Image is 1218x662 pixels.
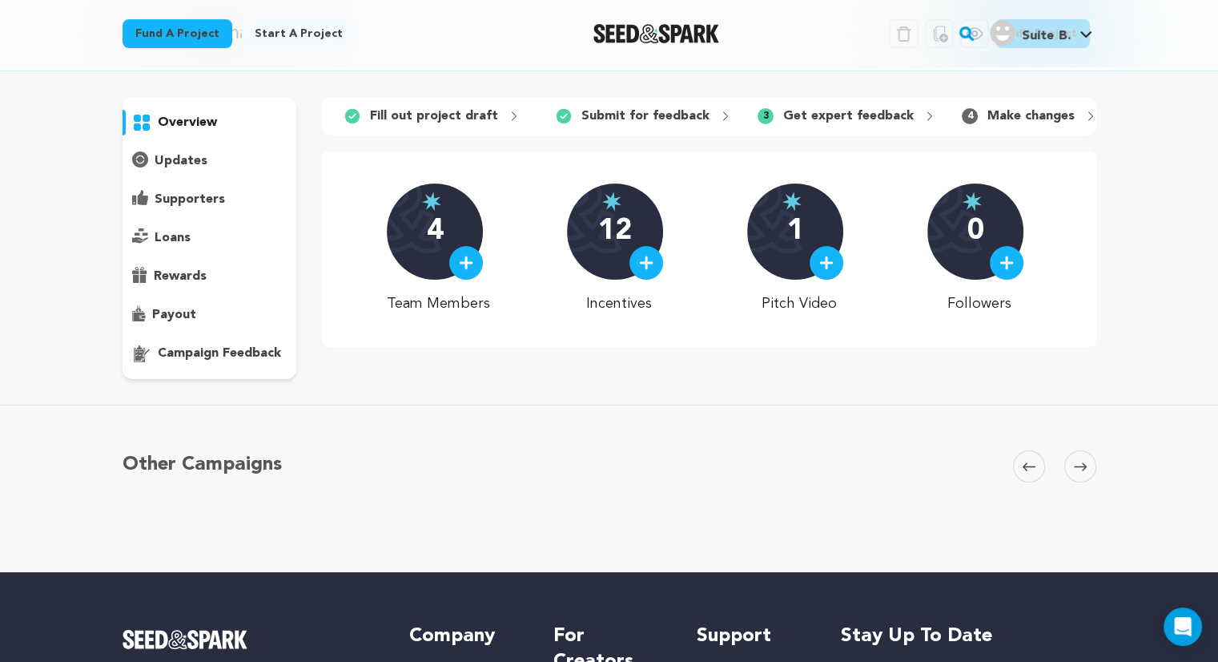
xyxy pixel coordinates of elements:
h5: Other Campaigns [123,450,282,479]
button: payout [123,302,297,328]
img: plus.svg [999,256,1014,270]
img: Seed&Spark Logo [123,630,248,649]
a: Seed&Spark Homepage [123,630,378,649]
button: supporters [123,187,297,212]
img: user.png [990,20,1015,46]
p: updates [155,151,207,171]
p: overview [158,113,217,132]
h5: Company [409,624,521,649]
p: 12 [598,216,632,248]
p: Pitch Video [747,293,850,315]
button: loans [123,225,297,251]
p: 1 [787,216,804,248]
img: Seed&Spark Logo Dark Mode [593,24,719,43]
span: Suite B.'s Profile [987,17,1095,50]
img: plus.svg [459,256,473,270]
div: Open Intercom Messenger [1164,608,1202,646]
span: 3 [758,108,774,124]
img: plus.svg [819,256,834,270]
h5: Support [697,624,808,649]
p: 0 [967,216,984,248]
p: Fill out project draft [370,107,498,126]
p: Team Members [387,293,490,315]
p: payout [152,305,196,325]
p: Make changes [987,107,1075,126]
a: Seed&Spark Homepage [593,24,719,43]
p: Get expert feedback [783,107,914,126]
p: campaign feedback [158,344,281,363]
p: Followers [927,293,1031,315]
button: rewards [123,264,297,289]
p: Incentives [567,293,670,315]
div: Suite B.'s Profile [990,20,1070,46]
p: 4 [427,216,444,248]
a: Fund a project [123,19,232,48]
p: supporters [155,190,225,209]
p: rewards [154,267,207,286]
a: Suite B.'s Profile [987,17,1095,46]
p: loans [155,228,191,248]
button: updates [123,148,297,174]
h5: Stay up to date [841,624,1096,649]
button: overview [123,110,297,135]
span: 4 [962,108,978,124]
img: plus.svg [639,256,653,270]
button: campaign feedback [123,341,297,366]
span: Suite B. [1022,30,1070,42]
p: Submit for feedback [581,107,709,126]
a: Start a project [242,19,356,48]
